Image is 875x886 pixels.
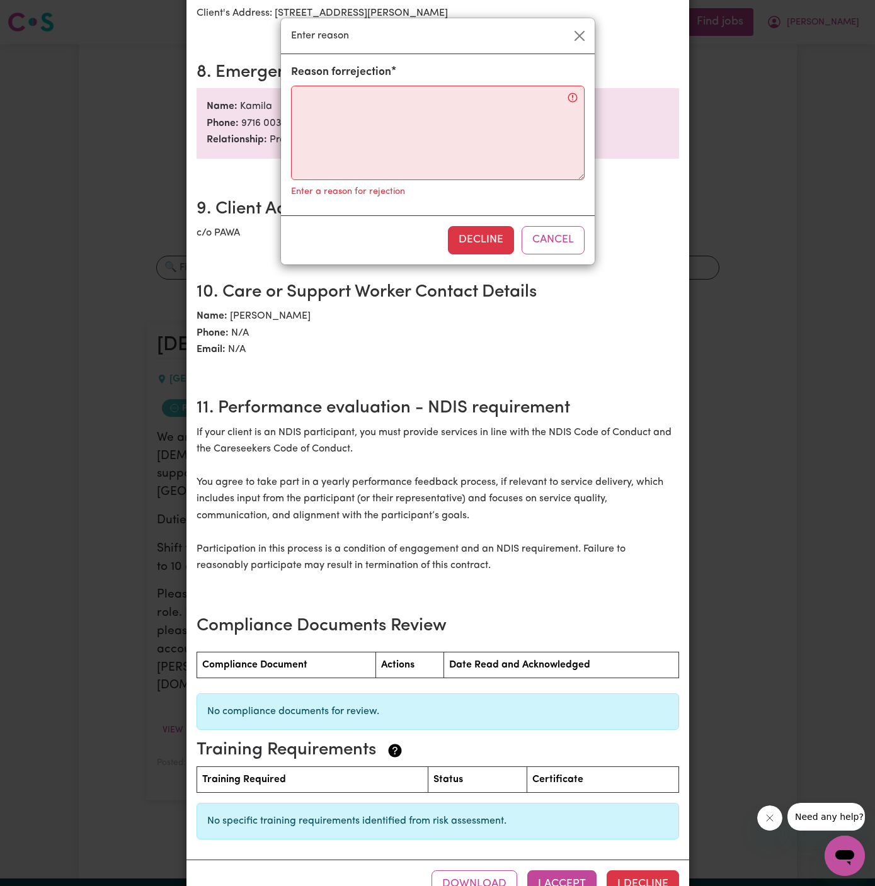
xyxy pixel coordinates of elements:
[291,185,405,199] p: Enter a reason for rejection
[569,26,590,46] button: Close
[291,64,391,81] label: Reason for rejection
[448,226,514,254] button: Decline the contract terms
[522,226,585,254] button: Cancel
[825,836,865,876] iframe: Button to launch messaging window
[787,803,865,831] iframe: Message from company
[281,18,595,54] div: Enter reason
[757,805,782,831] iframe: Close message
